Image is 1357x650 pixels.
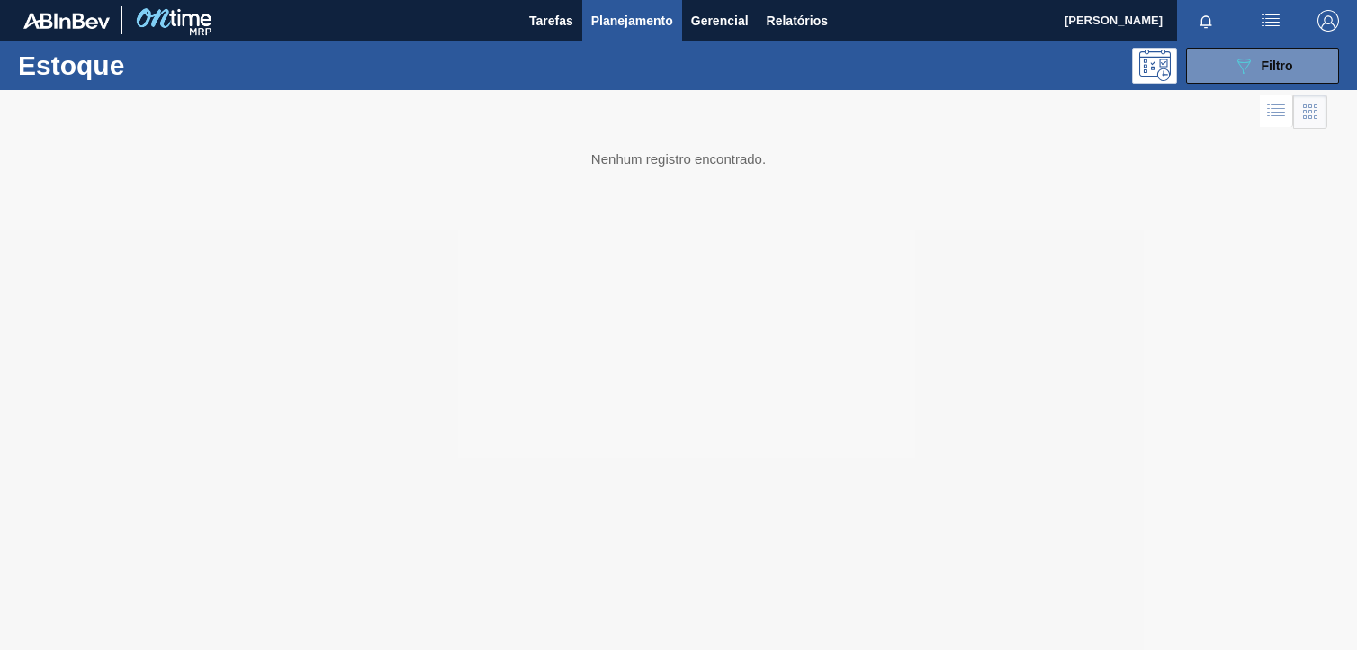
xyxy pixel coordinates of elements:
[691,10,749,32] span: Gerencial
[1132,48,1177,84] div: Pogramando: nenhum usuário selecionado
[591,10,673,32] span: Planejamento
[1262,59,1293,73] span: Filtro
[23,13,110,29] img: TNhmsLtSVTkK8tSr43FrP2fwEKptu5GPRR3wAAAABJRU5ErkJggg==
[767,10,828,32] span: Relatórios
[18,55,275,76] h1: Estoque
[529,10,573,32] span: Tarefas
[1186,48,1339,84] button: Filtro
[1177,8,1235,33] button: Notificações
[1260,10,1281,32] img: userActions
[1317,10,1339,32] img: Logout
